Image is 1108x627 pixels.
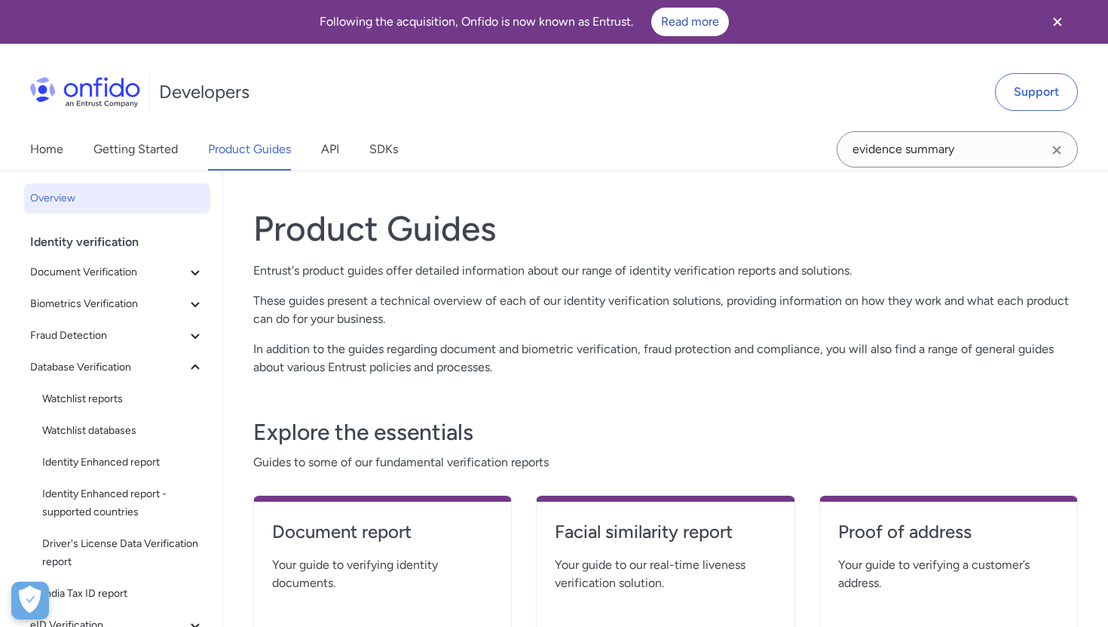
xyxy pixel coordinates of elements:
[837,131,1078,168] input: Onfido search input field
[838,556,1059,592] span: Your guide to verifying a customer’s address.
[995,73,1078,111] a: Support
[369,128,398,171] a: SDKs
[555,556,776,592] span: Your guide to our real-time liveness verification solution.
[253,417,1078,447] h3: Explore the essentials
[36,384,210,414] a: Watchlist reports
[24,257,210,287] button: Document Verification
[159,80,249,104] h1: Developers
[30,77,140,107] img: Onfido Logo
[272,520,493,556] a: Document report
[253,453,1078,472] span: Guides to some of our fundamental verification reports
[838,520,1059,544] h4: Proof of address
[838,520,1059,556] a: Proof of address
[272,556,493,592] span: Your guide to verifying identity documents.
[253,292,1078,328] p: These guides present a technical overview of each of our identity verification solutions, providi...
[30,189,204,207] span: Overview
[555,520,776,544] h4: Facial similarity report
[11,582,49,619] div: Cookie Preferences
[42,453,204,472] span: Identity Enhanced report
[30,128,63,171] a: Home
[30,358,186,377] span: Database Verification
[30,295,186,313] span: Biometrics Verification
[253,340,1078,377] p: In addition to the guides regarding document and biometric verification, fraud protection and com...
[93,128,178,171] a: Getting Started
[253,262,1078,280] p: Entrust's product guides offer detailed information about our range of identity verification repo...
[11,582,49,619] button: Open Preferences
[30,227,216,257] div: Identity verification
[30,263,186,281] span: Document Verification
[208,128,291,171] a: Product Guides
[42,485,204,521] span: Identity Enhanced report - supported countries
[42,422,204,440] span: Watchlist databases
[36,529,210,577] a: Driver's License Data Verification report
[36,479,210,527] a: Identity Enhanced report - supported countries
[36,579,210,609] a: India Tax ID report
[24,352,210,383] button: Database Verification
[1030,3,1085,41] button: Close banner
[24,289,210,319] button: Biometrics Verification
[18,8,1030,36] div: Following the acquisition, Onfido is now known as Entrust.
[24,321,210,351] button: Fraud Detection
[36,416,210,446] a: Watchlist databases
[42,585,204,603] span: India Tax ID report
[30,327,186,345] span: Fraud Detection
[272,520,493,544] h4: Document report
[42,390,204,408] span: Watchlist reports
[42,535,204,571] span: Driver's License Data Verification report
[321,128,339,171] a: API
[24,183,210,214] a: Overview
[651,8,729,36] a: Read more
[253,207,1078,250] h1: Product Guides
[1048,141,1066,159] svg: Clear search field button
[1048,13,1067,31] svg: Close banner
[555,520,776,556] a: Facial similarity report
[36,447,210,478] a: Identity Enhanced report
